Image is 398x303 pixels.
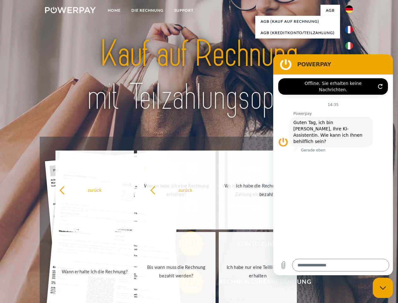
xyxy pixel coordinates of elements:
[345,26,353,33] img: fr
[373,278,393,298] iframe: Schaltfläche zum Öffnen des Messaging-Fensters; Konversation läuft
[345,42,353,50] img: it
[59,186,130,194] div: zurück
[320,5,340,16] a: agb
[102,5,126,16] a: Home
[255,27,340,39] a: AGB (Kreditkonto/Teilzahlung)
[60,30,338,121] img: title-powerpay_de.svg
[45,7,96,13] img: logo-powerpay-white.svg
[126,5,169,16] a: DIE RECHNUNG
[255,16,340,27] a: AGB (Kauf auf Rechnung)
[141,263,212,280] div: Bis wann muss die Rechnung bezahlt werden?
[222,263,293,280] div: Ich habe nur eine Teillieferung erhalten
[169,5,199,16] a: SUPPORT
[232,181,303,199] div: Ich habe die Rechnung bereits bezahlt
[150,186,221,194] div: zurück
[345,5,353,13] img: de
[273,54,393,275] iframe: Messaging-Fenster
[59,267,130,276] div: Wann erhalte ich die Rechnung?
